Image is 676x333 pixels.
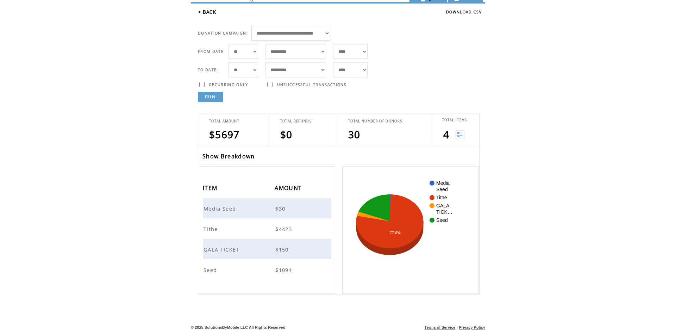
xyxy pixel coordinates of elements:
span: $4423 [275,225,294,232]
span: DONATION CAMPAIGN: [198,31,248,36]
a: Media Seed [204,205,238,211]
span: $0 [280,128,293,141]
a: DOWNLOAD CSV [446,10,482,14]
span: 4 [443,128,449,141]
span: ITEM [203,182,219,195]
span: $1094 [275,266,294,273]
span: Media Seed [204,205,238,212]
span: TOTAL ITEMS [442,118,467,122]
span: TO DATE: [198,67,218,72]
a: Seed [204,266,219,272]
a: RUN [198,92,223,102]
a: Terms of Service [425,325,456,329]
span: AMOUNT [275,182,303,195]
span: TOTAL AMOUNT [209,119,239,123]
a: ITEM [203,186,219,190]
span: Tithe [204,225,220,232]
span: TOTAL NUMBER OF DONORS [348,119,402,123]
a: Show Breakdown [202,152,255,160]
span: 30 [348,128,361,141]
text: GALA [436,203,450,208]
a: GALA TICKET [204,246,241,252]
span: RECURRING ONLY [209,82,248,87]
span: | [457,325,458,329]
span: Seed [204,266,219,273]
a: Tithe [204,225,220,231]
span: © 2025 SolutionsByMobile LLC All Rights Reserved [191,325,286,329]
span: $5697 [209,128,240,141]
span: UNSUCCESSFUL TRANSACTIONS [277,82,346,87]
span: FROM DATE: [198,49,225,54]
text: Seed [436,187,448,192]
a: AMOUNT [275,186,303,190]
text: 77.6% [390,231,401,235]
span: TOTAL REFUNDS [280,119,312,123]
text: Tithe [436,195,447,200]
text: TICK… [436,209,452,215]
span: $150 [275,246,290,253]
img: View list [456,130,464,139]
svg: A chart. [353,177,468,283]
a: Privacy Policy [459,325,485,329]
a: < BACK [198,9,216,15]
text: Media [436,180,450,186]
text: Seed [436,217,448,223]
span: $30 [275,205,287,212]
span: GALA TICKET [204,246,241,253]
